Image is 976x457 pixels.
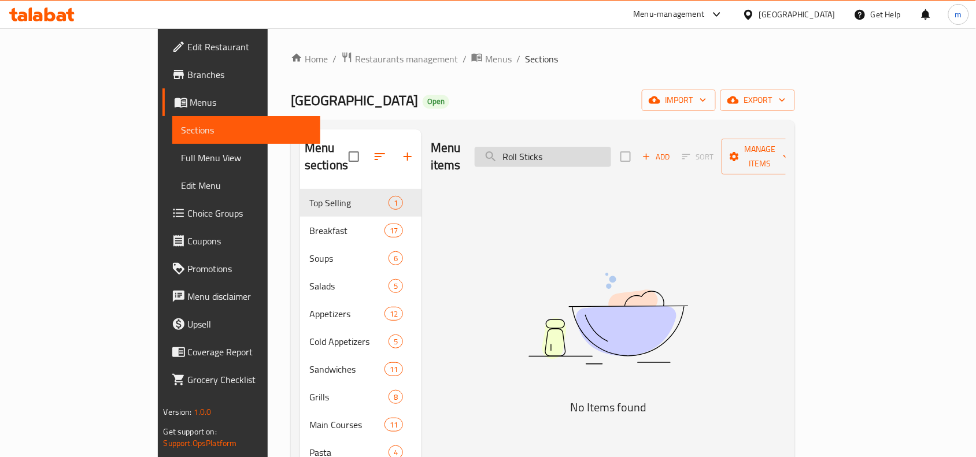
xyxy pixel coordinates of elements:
span: Manage items [731,142,790,171]
div: Main Courses11 [300,411,422,439]
a: Branches [162,61,321,88]
span: 8 [389,392,402,403]
li: / [463,52,467,66]
span: Sort sections [366,143,394,170]
div: Menu-management [634,8,705,21]
span: Select all sections [342,144,366,169]
div: items [389,390,403,404]
span: Cold Appetizers [309,335,389,348]
div: items [389,335,403,348]
span: Menus [190,95,312,109]
span: m [955,8,962,21]
span: Breakfast [309,224,385,237]
div: Soups6 [300,244,422,272]
button: import [642,90,716,111]
span: 11 [385,364,402,375]
nav: breadcrumb [291,51,795,66]
a: Menus [162,88,321,116]
span: Add [641,150,672,164]
img: dish.svg [464,242,753,395]
div: items [385,307,403,321]
a: Coverage Report [162,338,321,366]
a: Choice Groups [162,199,321,227]
a: Coupons [162,227,321,255]
span: import [651,93,707,107]
span: Full Menu View [182,151,312,165]
li: / [516,52,520,66]
span: Top Selling [309,196,389,210]
a: Menus [471,51,512,66]
div: Grills8 [300,383,422,411]
a: Support.OpsPlatform [164,436,237,451]
span: 6 [389,253,402,264]
span: 5 [389,336,402,347]
li: / [332,52,337,66]
h2: Menu sections [305,139,349,174]
div: Salads5 [300,272,422,300]
span: 17 [385,225,402,236]
span: Version: [164,404,192,419]
div: items [389,251,403,265]
span: Grills [309,390,389,404]
h2: Menu items [431,139,461,174]
div: items [385,418,403,432]
h5: No Items found [464,398,753,417]
div: Cold Appetizers5 [300,328,422,355]
div: Top Selling1 [300,189,422,217]
span: Main Courses [309,418,385,432]
div: Breakfast17 [300,217,422,244]
span: Open [423,96,449,106]
span: 5 [389,281,402,292]
span: Salads [309,279,389,293]
span: Edit Restaurant [188,40,312,54]
span: Upsell [188,317,312,331]
span: Select section first [675,148,722,166]
span: 1.0.0 [194,404,212,419]
div: items [389,196,403,210]
span: Branches [188,68,312,81]
div: items [389,279,403,293]
a: Full Menu View [172,144,321,172]
span: Soups [309,251,389,265]
span: Coupons [188,234,312,248]
span: Sections [182,123,312,137]
span: Sandwiches [309,362,385,376]
span: Coverage Report [188,345,312,359]
button: export [720,90,795,111]
button: Add [638,148,675,166]
span: 11 [385,419,402,430]
span: Edit Menu [182,179,312,192]
a: Grocery Checklist [162,366,321,393]
input: search [475,147,611,167]
a: Menu disclaimer [162,283,321,310]
span: Get support on: [164,424,217,439]
a: Upsell [162,310,321,338]
span: 12 [385,309,402,319]
a: Restaurants management [341,51,458,66]
span: Grocery Checklist [188,373,312,387]
span: [GEOGRAPHIC_DATA] [291,87,418,113]
a: Edit Restaurant [162,33,321,61]
span: Menus [485,52,512,66]
span: export [730,93,786,107]
div: Sandwiches11 [300,355,422,383]
a: Promotions [162,255,321,283]
a: Edit Menu [172,172,321,199]
span: Menu disclaimer [188,289,312,303]
span: 1 [389,198,402,209]
span: Add item [638,148,675,166]
button: Manage items [722,139,799,174]
div: items [385,362,403,376]
div: Open [423,95,449,109]
span: Sections [525,52,558,66]
span: Promotions [188,262,312,276]
a: Sections [172,116,321,144]
span: Appetizers [309,307,385,321]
